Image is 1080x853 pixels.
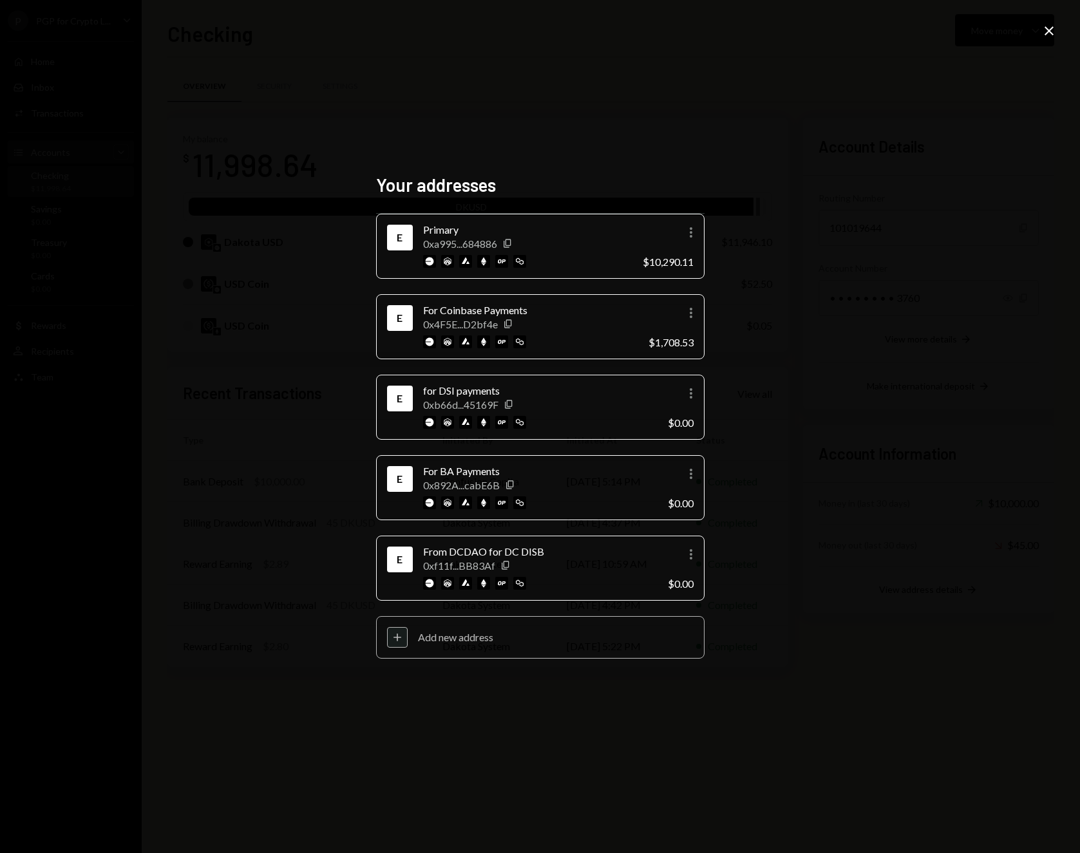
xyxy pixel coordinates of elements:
img: base-mainnet [423,335,436,348]
div: Ethereum [390,388,410,409]
div: 0x4F5E...D2bf4e [423,318,498,330]
div: 0x892A...cabE6B [423,479,500,491]
img: arbitrum-mainnet [441,496,454,509]
h2: Your addresses [376,173,705,198]
img: arbitrum-mainnet [441,416,454,429]
div: Ethereum [390,308,410,328]
img: ethereum-mainnet [477,416,490,429]
img: ethereum-mainnet [477,577,490,590]
img: polygon-mainnet [513,335,526,348]
div: From DCDAO for DC DISB [423,544,658,559]
img: avalanche-mainnet [459,577,472,590]
div: $1,708.53 [649,336,694,348]
div: for DSI payments [423,383,658,398]
img: base-mainnet [423,255,436,268]
img: base-mainnet [423,416,436,429]
img: ethereum-mainnet [477,335,490,348]
div: Ethereum [390,469,410,489]
div: Ethereum [390,227,410,248]
img: optimism-mainnet [495,577,508,590]
img: polygon-mainnet [513,255,526,268]
img: base-mainnet [423,577,436,590]
img: avalanche-mainnet [459,335,472,348]
div: 0xf11f...BB83Af [423,559,495,572]
img: optimism-mainnet [495,416,508,429]
div: $0.00 [668,497,694,509]
img: avalanche-mainnet [459,496,472,509]
div: $0.00 [668,417,694,429]
img: ethereum-mainnet [477,496,490,509]
img: optimism-mainnet [495,496,508,509]
div: For BA Payments [423,464,658,479]
img: optimism-mainnet [495,335,508,348]
div: 0xb66d...45169F [423,398,498,411]
div: $0.00 [668,577,694,590]
div: For Coinbase Payments [423,303,638,318]
img: polygon-mainnet [513,577,526,590]
div: 0xa995...684886 [423,238,497,250]
img: arbitrum-mainnet [441,335,454,348]
div: Primary [423,222,632,238]
img: arbitrum-mainnet [441,255,454,268]
img: optimism-mainnet [495,255,508,268]
img: avalanche-mainnet [459,255,472,268]
button: Add new address [376,616,705,659]
img: avalanche-mainnet [459,416,472,429]
div: Add new address [418,631,694,643]
img: ethereum-mainnet [477,255,490,268]
img: arbitrum-mainnet [441,577,454,590]
img: polygon-mainnet [513,416,526,429]
div: $10,290.11 [643,256,694,268]
div: Ethereum [390,549,410,570]
img: base-mainnet [423,496,436,509]
img: polygon-mainnet [513,496,526,509]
